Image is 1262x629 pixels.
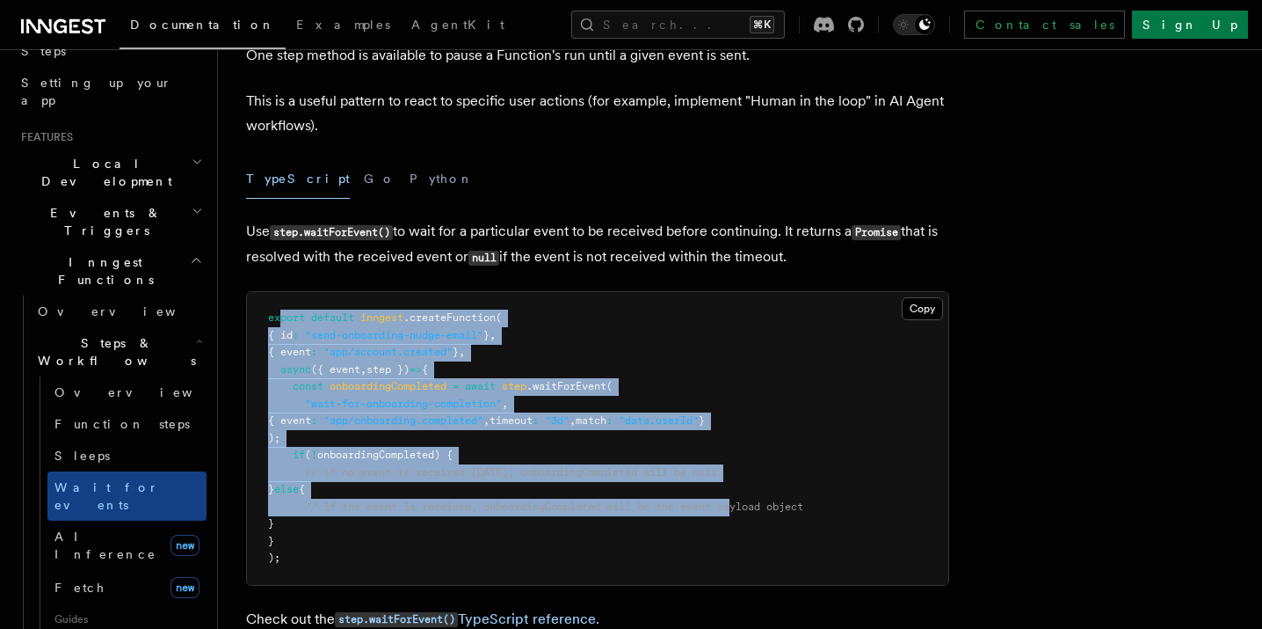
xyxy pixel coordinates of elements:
[246,159,350,199] button: TypeScript
[311,363,360,376] span: ({ event
[410,363,422,376] span: =>
[130,18,275,32] span: Documentation
[268,535,274,547] span: }
[305,449,311,461] span: (
[54,417,190,431] span: Function steps
[459,346,465,358] span: ,
[47,377,207,408] a: Overview
[54,530,156,561] span: AI Inference
[268,311,305,324] span: export
[902,297,943,320] button: Copy
[699,414,705,427] span: }
[268,329,293,341] span: { id
[268,517,274,530] span: }
[14,148,207,197] button: Local Development
[296,18,390,32] span: Examples
[268,483,274,495] span: }
[964,11,1125,39] a: Contact sales
[526,380,606,392] span: .waitForEvent
[335,612,458,627] code: step.waitForEvent()
[323,414,483,427] span: "app/onboarding.completed"
[468,251,499,266] code: null
[545,414,569,427] span: "3d"
[893,14,935,35] button: Toggle dark mode
[311,414,317,427] span: :
[311,449,317,461] span: !
[21,76,172,107] span: Setting up your app
[305,466,717,479] span: // if no event is received [DATE], onboardingCompleted will be null
[246,43,949,68] p: One step method is available to pause a Function's run until a given event is sent.
[496,311,502,324] span: (
[852,225,901,240] code: Promise
[31,327,207,377] button: Steps & Workflows
[31,334,196,369] span: Steps & Workflows
[14,155,192,190] span: Local Development
[305,398,502,410] span: "wait-for-onboarding-completion"
[120,5,286,49] a: Documentation
[268,414,311,427] span: { event
[465,380,496,392] span: await
[360,311,403,324] span: inngest
[422,363,428,376] span: {
[47,521,207,570] a: AI Inferencenew
[38,304,219,318] span: Overview
[54,385,236,399] span: Overview
[268,552,280,564] span: );
[54,581,105,595] span: Fetch
[14,253,190,289] span: Inngest Functions
[490,329,496,341] span: ,
[366,363,410,376] span: step })
[305,329,483,341] span: "send-onboarding-nudge-email"
[317,449,453,461] span: onboardingCompleted) {
[293,449,305,461] span: if
[280,363,311,376] span: async
[54,449,110,463] span: Sleeps
[47,440,207,472] a: Sleeps
[335,611,599,627] a: step.waitForEvent()TypeScript reference.
[270,225,393,240] code: step.waitForEvent()
[323,346,453,358] span: "app/account.created"
[274,483,299,495] span: else
[410,159,474,199] button: Python
[453,380,459,392] span: =
[299,483,305,495] span: {
[47,570,207,605] a: Fetchnew
[411,18,504,32] span: AgentKit
[483,414,490,427] span: ,
[1132,11,1248,39] a: Sign Up
[571,11,785,39] button: Search...⌘K
[54,480,159,512] span: Wait for events
[311,311,354,324] span: default
[170,535,199,556] span: new
[47,408,207,440] a: Function steps
[403,311,496,324] span: .createFunction
[305,501,803,513] span: // if the event is received, onboardingCompleted will be the event payload object
[330,380,446,392] span: onboardingCompleted
[606,380,613,392] span: (
[453,346,459,358] span: }
[14,130,73,144] span: Features
[311,346,317,358] span: :
[293,380,323,392] span: const
[14,204,192,239] span: Events & Triggers
[246,89,949,138] p: This is a useful pattern to react to specific user actions (for example, implement "Human in the ...
[14,197,207,246] button: Events & Triggers
[569,414,576,427] span: ,
[360,363,366,376] span: ,
[533,414,539,427] span: :
[606,414,613,427] span: :
[286,5,401,48] a: Examples
[31,296,207,327] a: Overview
[293,329,299,341] span: :
[364,159,395,199] button: Go
[401,5,515,48] a: AgentKit
[490,414,533,427] span: timeout
[268,432,280,444] span: );
[246,219,949,270] p: Use to wait for a particular event to be received before continuing. It returns a that is resolve...
[14,246,207,296] button: Inngest Functions
[502,380,526,392] span: step
[14,67,207,116] a: Setting up your app
[268,346,311,358] span: { event
[576,414,606,427] span: match
[750,16,774,33] kbd: ⌘K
